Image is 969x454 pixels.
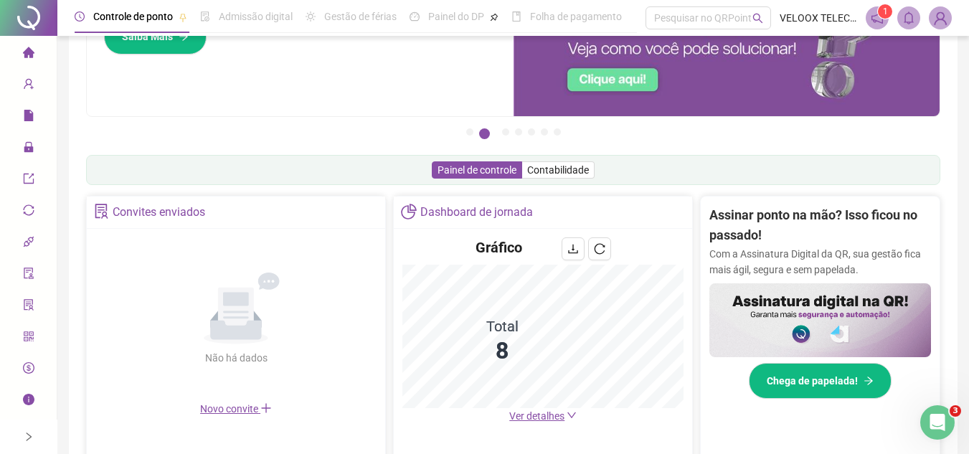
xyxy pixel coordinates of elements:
[509,410,577,422] a: Ver detalhes down
[23,324,34,353] span: qrcode
[420,200,533,224] div: Dashboard de jornada
[920,405,955,440] iframe: Intercom live chat
[864,376,874,386] span: arrow-right
[23,261,34,290] span: audit
[401,204,416,219] span: pie-chart
[709,283,931,357] img: banner%2F02c71560-61a6-44d4-94b9-c8ab97240462.png
[466,128,473,136] button: 1
[490,13,498,22] span: pushpin
[260,402,272,414] span: plus
[767,373,858,389] span: Chega de papelada!
[200,403,272,415] span: Novo convite
[511,11,521,22] span: book
[567,410,577,420] span: down
[950,405,961,417] span: 3
[23,40,34,69] span: home
[878,4,892,19] sup: 1
[23,198,34,227] span: sync
[113,200,205,224] div: Convites enviados
[75,11,85,22] span: clock-circle
[528,128,535,136] button: 5
[93,11,173,22] span: Controle de ponto
[23,135,34,164] span: lock
[709,205,931,246] h2: Assinar ponto na mão? Isso ficou no passado!
[410,11,420,22] span: dashboard
[23,230,34,258] span: api
[594,243,605,255] span: reload
[541,128,548,136] button: 6
[780,10,857,26] span: VELOOX TELECOM
[23,72,34,100] span: user-add
[438,164,516,176] span: Painel de controle
[23,356,34,384] span: dollar
[883,6,888,16] span: 1
[930,7,951,29] img: 78240
[476,237,522,257] h4: Gráfico
[23,293,34,321] span: solution
[23,166,34,195] span: export
[23,419,34,448] span: gift
[179,32,189,42] span: arrow-right
[567,243,579,255] span: download
[509,410,564,422] span: Ver detalhes
[554,128,561,136] button: 7
[871,11,884,24] span: notification
[170,350,302,366] div: Não há dados
[122,29,173,44] span: Saiba Mais
[428,11,484,22] span: Painel do DP
[902,11,915,24] span: bell
[502,128,509,136] button: 3
[23,103,34,132] span: file
[200,11,210,22] span: file-done
[94,204,109,219] span: solution
[752,13,763,24] span: search
[515,128,522,136] button: 4
[306,11,316,22] span: sun
[530,11,622,22] span: Folha de pagamento
[24,432,34,442] span: right
[749,363,892,399] button: Chega de papelada!
[219,11,293,22] span: Admissão digital
[179,13,187,22] span: pushpin
[104,19,207,55] button: Saiba Mais
[527,164,589,176] span: Contabilidade
[479,128,490,139] button: 2
[324,11,397,22] span: Gestão de férias
[709,246,931,278] p: Com a Assinatura Digital da QR, sua gestão fica mais ágil, segura e sem papelada.
[23,387,34,416] span: info-circle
